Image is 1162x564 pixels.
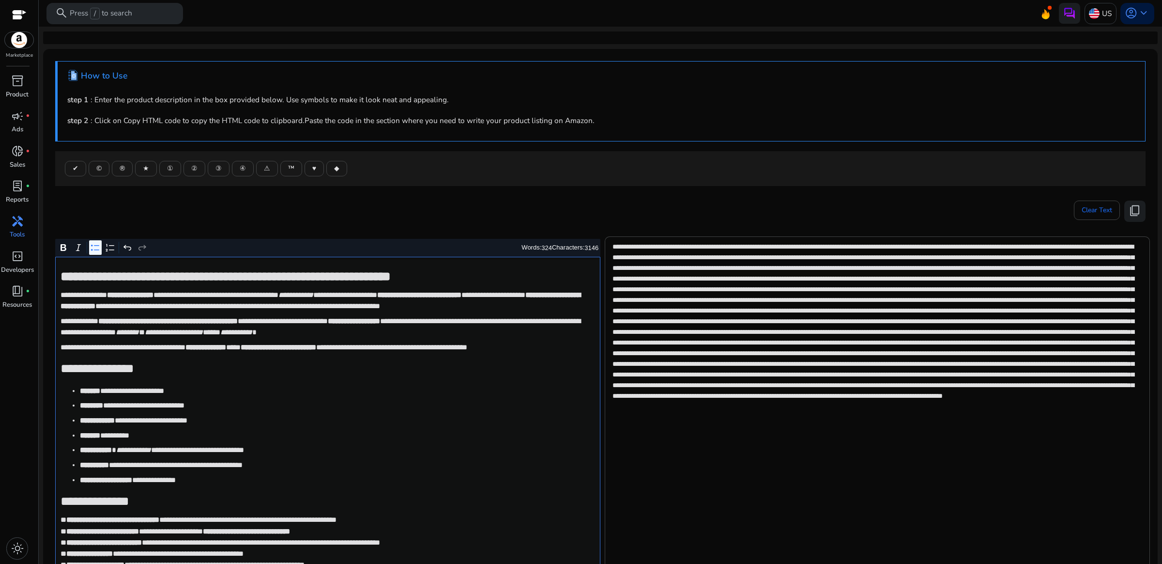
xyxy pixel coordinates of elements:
span: account_circle [1125,7,1137,19]
span: ② [191,163,198,173]
span: keyboard_arrow_down [1137,7,1150,19]
span: Clear Text [1082,201,1112,220]
label: 3146 [584,244,598,251]
button: ® [112,161,133,176]
p: Sales [10,160,25,170]
p: Product [6,90,29,100]
button: ◆ [326,161,347,176]
span: / [90,8,99,19]
button: ① [159,161,181,176]
button: ★ [135,161,157,176]
span: fiber_manual_record [26,149,30,154]
p: : Click on Copy HTML code to copy the HTML code to clipboard.Paste the code in the section where ... [67,115,1135,126]
span: campaign [11,110,24,123]
label: 324 [541,244,552,251]
p: : Enter the product description in the box provided below. Use symbols to make it look neat and a... [67,94,1135,105]
span: ③ [215,163,222,173]
span: donut_small [11,145,24,157]
b: step 1 [67,94,88,105]
button: ② [183,161,205,176]
button: ♥ [305,161,324,176]
span: inventory_2 [11,75,24,87]
span: book_4 [11,285,24,298]
h4: How to Use [81,71,127,81]
span: ™ [288,163,294,173]
p: Reports [6,195,29,205]
span: ① [167,163,173,173]
button: ④ [232,161,254,176]
span: fiber_manual_record [26,184,30,188]
p: Tools [10,230,25,240]
span: ♥ [312,163,316,173]
span: lab_profile [11,180,24,192]
span: ✔ [73,163,78,173]
img: amazon.svg [5,32,34,48]
p: Marketplace [6,52,33,59]
button: ⚠ [256,161,278,176]
span: handyman [11,215,24,228]
span: © [96,163,102,173]
span: ⚠ [264,163,270,173]
span: light_mode [11,542,24,555]
p: Press to search [70,8,132,19]
span: ® [120,163,125,173]
span: fiber_manual_record [26,289,30,294]
p: Ads [12,125,23,135]
button: ③ [208,161,229,176]
div: Words: Characters: [521,242,598,254]
b: step 2 [67,115,88,125]
span: search [55,7,68,19]
p: Developers [1,266,34,275]
button: © [89,161,109,176]
span: fiber_manual_record [26,114,30,118]
span: ④ [240,163,246,173]
button: content_copy [1124,201,1146,222]
p: US [1102,5,1112,22]
span: content_copy [1129,204,1141,217]
button: ✔ [65,161,86,176]
span: ◆ [334,163,339,173]
span: ★ [143,163,149,173]
div: Editor toolbar [55,239,600,257]
p: Resources [2,300,32,310]
span: code_blocks [11,250,24,263]
button: ™ [280,161,302,176]
button: Clear Text [1074,201,1120,220]
img: us.svg [1089,8,1100,19]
